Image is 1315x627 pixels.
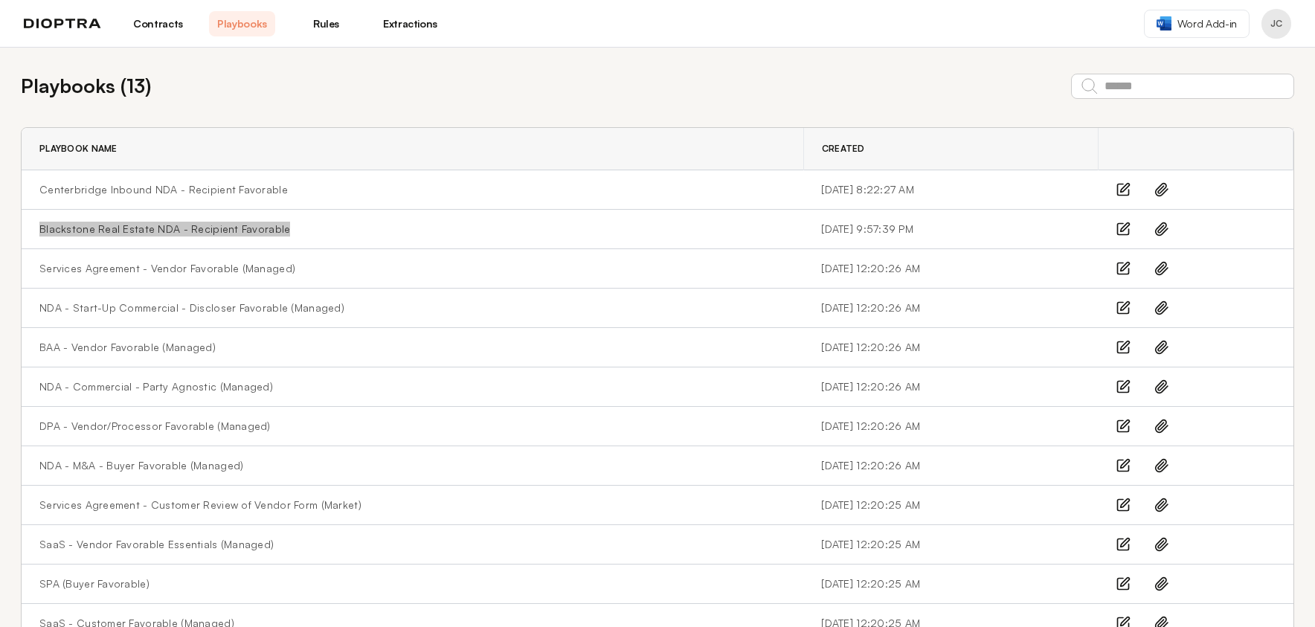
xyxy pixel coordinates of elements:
[803,249,1098,289] td: [DATE] 12:20:26 AM
[39,222,290,237] a: Blackstone Real Estate NDA - Recipient Favorable
[1177,16,1237,31] span: Word Add-in
[803,565,1098,604] td: [DATE] 12:20:25 AM
[39,340,216,355] a: BAA - Vendor Favorable (Managed)
[377,11,443,36] a: Extractions
[822,143,865,155] span: Created
[39,458,243,473] a: NDA - M&A - Buyer Favorable (Managed)
[803,289,1098,328] td: [DATE] 12:20:26 AM
[803,407,1098,446] td: [DATE] 12:20:26 AM
[125,11,191,36] a: Contracts
[39,419,271,434] a: DPA - Vendor/Processor Favorable (Managed)
[39,537,274,552] a: SaaS - Vendor Favorable Essentials (Managed)
[803,486,1098,525] td: [DATE] 12:20:25 AM
[803,170,1098,210] td: [DATE] 8:22:27 AM
[39,300,344,315] a: NDA - Start-Up Commercial - Discloser Favorable (Managed)
[803,367,1098,407] td: [DATE] 12:20:26 AM
[39,182,288,197] a: Centerbridge Inbound NDA - Recipient Favorable
[209,11,275,36] a: Playbooks
[1157,16,1171,30] img: word
[24,19,101,29] img: logo
[803,525,1098,565] td: [DATE] 12:20:25 AM
[39,143,118,155] span: Playbook Name
[1261,9,1291,39] button: Profile menu
[39,498,361,512] a: Services Agreement - Customer Review of Vendor Form (Market)
[39,379,273,394] a: NDA - Commercial - Party Agnostic (Managed)
[803,210,1098,249] td: [DATE] 9:57:39 PM
[21,71,151,100] h2: Playbooks ( 13 )
[293,11,359,36] a: Rules
[803,446,1098,486] td: [DATE] 12:20:26 AM
[39,576,149,591] a: SPA (Buyer Favorable)
[803,328,1098,367] td: [DATE] 12:20:26 AM
[1144,10,1250,38] a: Word Add-in
[39,261,295,276] a: Services Agreement - Vendor Favorable (Managed)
